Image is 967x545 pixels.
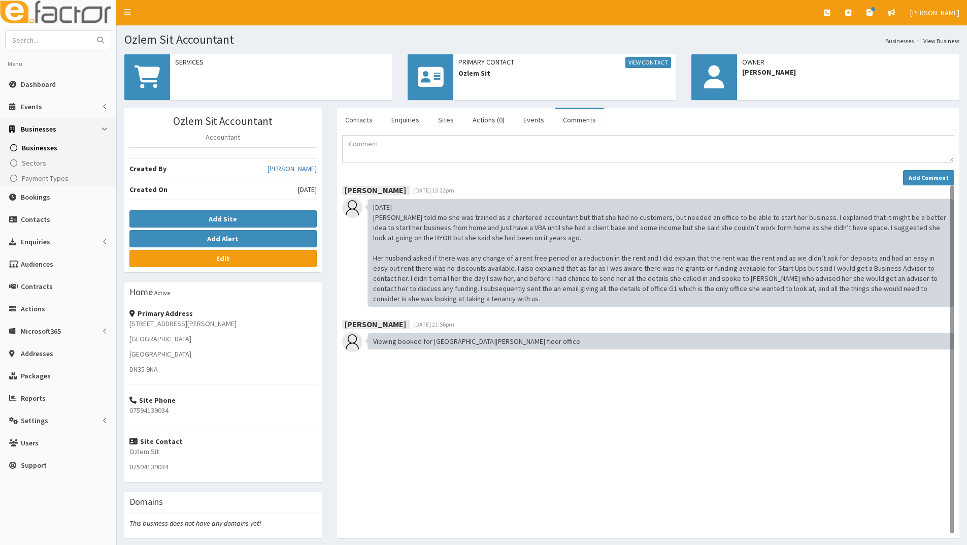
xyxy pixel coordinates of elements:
i: This business does not have any domains yet! [129,519,261,528]
b: Add Alert [207,234,239,243]
a: Actions (0) [464,109,513,131]
span: [DATE] 21:56pm [413,320,454,328]
input: Search... [6,31,91,49]
span: Contracts [21,282,53,291]
span: Events [21,102,42,111]
span: Contacts [21,215,50,224]
span: Packages [21,371,51,380]
p: [STREET_ADDRESS][PERSON_NAME] [129,318,317,329]
span: Audiences [21,260,53,269]
a: View Contact [625,57,671,68]
a: Businesses [885,37,914,45]
a: Payment Types [3,171,116,186]
a: Enquiries [383,109,427,131]
span: Microsoft365 [21,327,61,336]
b: Add Site [209,214,237,223]
strong: Primary Address [129,309,193,318]
a: Sites [430,109,462,131]
textarea: Comment [342,135,954,163]
p: DN35 9NA [129,364,317,374]
b: Created By [129,164,166,173]
a: Events [515,109,552,131]
p: 07594139034 [129,462,317,472]
span: [PERSON_NAME] [910,8,959,17]
span: Businesses [22,143,57,152]
strong: Site Contact [129,437,183,446]
h1: Ozlem Sit Accountant [124,33,959,46]
span: Settings [21,416,48,425]
p: Accountant [129,132,317,142]
div: [DATE] [PERSON_NAME] told me she was trained as a chartered accountant but that she had no custom... [368,199,954,307]
strong: Add Comment [909,174,949,181]
span: [DATE] [298,184,317,195]
span: Addresses [21,349,53,358]
p: 07594139034 [129,405,317,415]
h3: Home [129,287,153,297]
span: Sectors [22,158,46,168]
b: Edit [216,254,230,263]
p: Ozlem Sit [129,446,317,457]
b: [PERSON_NAME] [345,318,406,329]
b: Created On [129,185,168,194]
span: Enquiries [21,237,50,246]
span: Users [21,438,39,447]
span: Actions [21,304,45,313]
small: Active [154,289,170,297]
button: Add Alert [129,230,317,247]
p: [GEOGRAPHIC_DATA] [129,334,317,344]
span: Owner [742,57,954,67]
li: View Business [914,37,959,45]
span: Bookings [21,193,50,202]
h3: Ozlem Sit Accountant [129,115,317,127]
a: Businesses [3,140,116,155]
span: Services [175,57,387,67]
span: [DATE] 15:22pm [413,186,454,194]
span: Ozlem Sit [458,68,671,78]
a: [PERSON_NAME] [268,164,317,174]
span: [PERSON_NAME] [742,67,954,77]
span: Primary Contact [458,57,671,68]
a: Edit [129,250,317,267]
span: Reports [21,394,46,403]
button: Add Comment [903,170,954,185]
b: [PERSON_NAME] [345,184,406,195]
span: Dashboard [21,80,56,89]
strong: Site Phone [129,396,176,405]
a: Contacts [337,109,381,131]
div: Viewing booked for [GEOGRAPHIC_DATA][PERSON_NAME] floor office [368,333,954,349]
a: Sectors [3,155,116,171]
span: Support [21,461,47,470]
h3: Domains [129,497,163,506]
a: Comments [555,109,604,131]
span: Payment Types [22,174,69,183]
p: [GEOGRAPHIC_DATA] [129,349,317,359]
span: Businesses [21,124,56,134]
